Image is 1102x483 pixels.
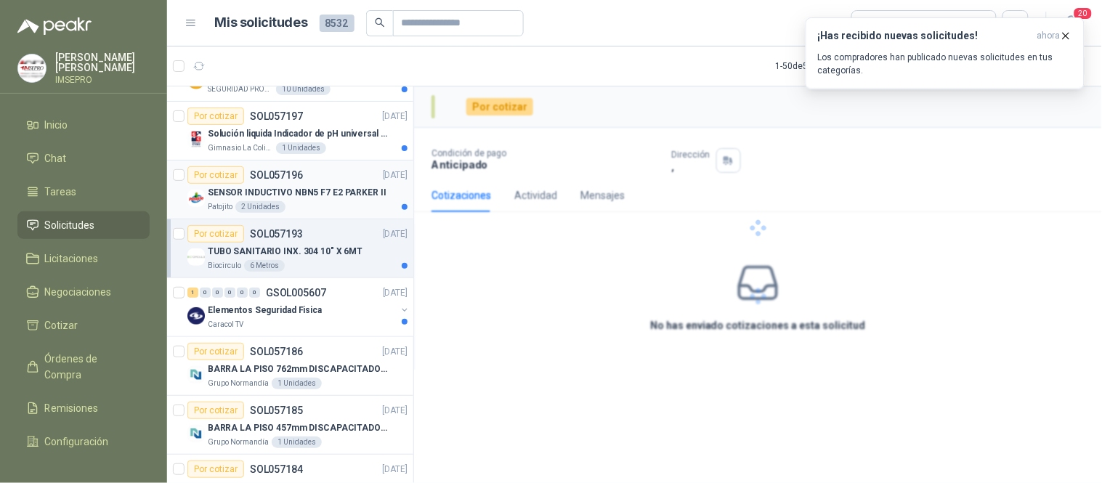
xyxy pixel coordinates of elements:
[187,248,205,266] img: Company Logo
[383,345,408,359] p: [DATE]
[55,52,150,73] p: [PERSON_NAME] [PERSON_NAME]
[1073,7,1093,20] span: 20
[17,245,150,272] a: Licitaciones
[383,110,408,123] p: [DATE]
[208,260,241,272] p: Biocirculo
[235,201,285,213] div: 2 Unidades
[45,400,99,416] span: Remisiones
[208,378,269,389] p: Grupo Normandía
[167,161,413,219] a: Por cotizarSOL057196[DATE] Company LogoSENSOR INDUCTIVO NBN5 F7 E2 PARKER IIPatojito2 Unidades
[861,15,891,31] div: Todas
[776,54,870,78] div: 1 - 50 de 5681
[250,170,303,180] p: SOL057196
[17,145,150,172] a: Chat
[818,30,1032,42] h3: ¡Has recibido nuevas solicitudes!
[276,84,331,95] div: 10 Unidades
[17,394,150,422] a: Remisiones
[208,245,362,259] p: TUBO SANITARIO INX. 304 10" X 6MT
[167,396,413,455] a: Por cotizarSOL057185[DATE] Company LogoBARRA LA PISO 457mm DISCAPACITADOS SOCOGrupo Normandía1 Un...
[187,460,244,478] div: Por cotizar
[250,346,303,357] p: SOL057186
[18,54,46,82] img: Company Logo
[272,378,322,389] div: 1 Unidades
[250,229,303,239] p: SOL057193
[187,107,244,125] div: Por cotizar
[187,366,205,383] img: Company Logo
[383,227,408,241] p: [DATE]
[375,17,385,28] span: search
[187,402,244,419] div: Por cotizar
[250,464,303,474] p: SOL057184
[45,150,67,166] span: Chat
[17,178,150,206] a: Tareas
[818,51,1072,77] p: Los compradores han publicado nuevas solicitudes en tus categorías.
[208,362,389,376] p: BARRA LA PISO 762mm DISCAPACITADOS SOCO
[45,217,95,233] span: Solicitudes
[237,288,248,298] div: 0
[187,166,244,184] div: Por cotizar
[244,260,285,272] div: 6 Metros
[266,288,326,298] p: GSOL005607
[200,288,211,298] div: 0
[187,425,205,442] img: Company Logo
[208,304,322,317] p: Elementos Seguridad Fisica
[250,111,303,121] p: SOL057197
[17,211,150,239] a: Solicitudes
[55,76,150,84] p: IMSEPRO
[17,111,150,139] a: Inicio
[208,127,389,141] p: Solución liquida Indicador de pH universal de 500ml o 20 de 25ml (no tiras de papel)
[1037,30,1061,42] span: ahora
[45,184,77,200] span: Tareas
[383,463,408,476] p: [DATE]
[276,142,326,154] div: 1 Unidades
[208,186,386,200] p: SENSOR INDUCTIVO NBN5 F7 E2 PARKER II
[208,142,273,154] p: Gimnasio La Colina
[212,288,223,298] div: 0
[45,251,99,267] span: Licitaciones
[208,437,269,448] p: Grupo Normandía
[187,284,410,330] a: 1 0 0 0 0 0 GSOL005607[DATE] Company LogoElementos Seguridad FisicaCaracol TV
[272,437,322,448] div: 1 Unidades
[45,351,136,383] span: Órdenes de Compra
[215,12,308,33] h1: Mis solicitudes
[17,428,150,455] a: Configuración
[187,343,244,360] div: Por cotizar
[45,284,112,300] span: Negociaciones
[187,225,244,243] div: Por cotizar
[17,345,150,389] a: Órdenes de Compra
[167,337,413,396] a: Por cotizarSOL057186[DATE] Company LogoBARRA LA PISO 762mm DISCAPACITADOS SOCOGrupo Normandía1 Un...
[187,307,205,325] img: Company Logo
[249,288,260,298] div: 0
[45,317,78,333] span: Cotizar
[383,404,408,418] p: [DATE]
[167,219,413,278] a: Por cotizarSOL057193[DATE] Company LogoTUBO SANITARIO INX. 304 10" X 6MTBiocirculo6 Metros
[45,434,109,450] span: Configuración
[208,319,243,330] p: Caracol TV
[208,201,232,213] p: Patojito
[17,17,92,35] img: Logo peakr
[45,117,68,133] span: Inicio
[208,84,273,95] p: SEGURIDAD PROVISER LTDA
[1058,10,1085,36] button: 20
[187,288,198,298] div: 1
[17,278,150,306] a: Negociaciones
[320,15,354,32] span: 8532
[167,102,413,161] a: Por cotizarSOL057197[DATE] Company LogoSolución liquida Indicador de pH universal de 500ml o 20 d...
[250,405,303,415] p: SOL057185
[187,190,205,207] img: Company Logo
[187,131,205,148] img: Company Logo
[208,421,389,435] p: BARRA LA PISO 457mm DISCAPACITADOS SOCO
[806,17,1085,89] button: ¡Has recibido nuevas solicitudes!ahora Los compradores han publicado nuevas solicitudes en tus ca...
[383,169,408,182] p: [DATE]
[383,286,408,300] p: [DATE]
[17,312,150,339] a: Cotizar
[224,288,235,298] div: 0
